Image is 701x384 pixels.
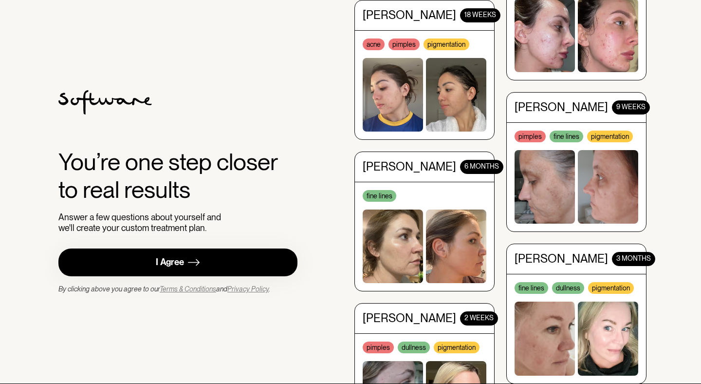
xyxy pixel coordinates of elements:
a: I Agree [58,249,297,276]
div: [PERSON_NAME] [363,158,456,173]
a: Privacy Policy [227,285,269,293]
div: 6 months [460,158,503,173]
div: [PERSON_NAME] [363,310,456,324]
div: I Agree [156,257,184,268]
div: pigmentation [587,129,633,141]
div: pigmentation [434,340,480,352]
div: fine lines [363,189,396,200]
div: fine lines [550,129,583,141]
div: [PERSON_NAME] [363,7,456,21]
div: You’re one step closer to real results [58,148,297,204]
div: acne [363,37,385,49]
div: Answer a few questions about yourself and we'll create your custom treatment plan. [58,212,225,233]
div: 2 WEEKS [460,310,498,324]
div: pigmentation [588,281,634,292]
div: [PERSON_NAME] [515,99,608,113]
div: 9 WEEKS [612,99,650,113]
div: 3 MONTHS [612,250,655,265]
div: dullness [398,340,430,352]
div: pimples [515,129,546,141]
div: dullness [552,281,584,292]
div: 18 WEEKS [460,7,500,21]
div: pimples [363,340,394,352]
div: pimples [388,37,420,49]
div: fine lines [515,281,548,292]
div: By clicking above you agree to our and . [58,284,270,294]
div: pigmentation [424,37,469,49]
div: [PERSON_NAME] [515,250,608,265]
a: Terms & Conditions [160,285,216,293]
